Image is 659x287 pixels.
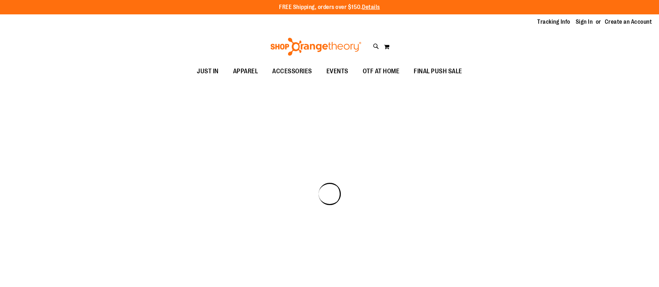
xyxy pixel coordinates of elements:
a: Sign In [576,18,593,26]
a: Details [362,4,380,10]
span: OTF AT HOME [363,63,400,79]
a: Create an Account [605,18,652,26]
a: FINAL PUSH SALE [407,63,469,80]
span: APPAREL [233,63,258,79]
a: APPAREL [226,63,265,80]
a: OTF AT HOME [356,63,407,80]
span: FINAL PUSH SALE [414,63,462,79]
a: EVENTS [319,63,356,80]
a: ACCESSORIES [265,63,319,80]
span: EVENTS [326,63,348,79]
a: JUST IN [190,63,226,80]
span: JUST IN [197,63,219,79]
img: Shop Orangetheory [269,38,362,56]
a: Tracking Info [537,18,570,26]
p: FREE Shipping, orders over $150. [279,3,380,11]
span: ACCESSORIES [272,63,312,79]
